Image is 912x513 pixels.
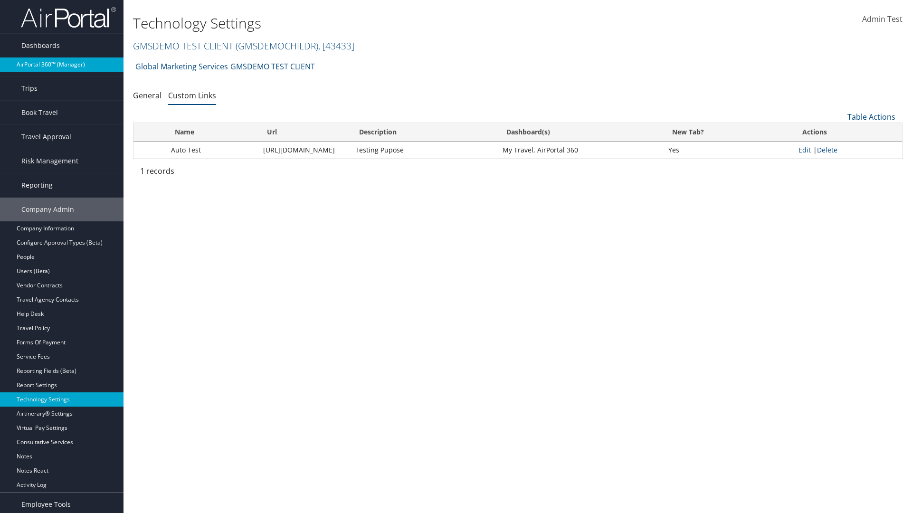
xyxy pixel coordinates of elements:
[498,123,664,142] th: Dashboard(s)
[351,142,498,159] td: Testing Pupose
[794,142,902,159] td: |
[351,123,498,142] th: Description
[664,142,793,159] td: Yes
[166,142,258,159] td: Auto Test
[21,101,58,124] span: Book Travel
[847,112,895,122] a: Table Actions
[21,149,78,173] span: Risk Management
[21,173,53,197] span: Reporting
[133,123,166,142] th: : activate to sort column descending
[664,123,793,142] th: New Tab?
[133,39,354,52] a: GMSDEMO TEST CLIENT
[21,125,71,149] span: Travel Approval
[236,39,318,52] span: ( GMSDEMOCHILDR )
[798,145,811,154] a: Edit
[817,145,837,154] a: Delete
[794,123,902,142] th: Actions
[318,39,354,52] span: , [ 43433 ]
[166,123,258,142] th: Name
[862,5,902,34] a: Admin Test
[140,165,318,181] div: 1 records
[862,14,902,24] span: Admin Test
[21,34,60,57] span: Dashboards
[258,142,351,159] td: [URL][DOMAIN_NAME]
[168,90,216,101] a: Custom Links
[258,123,351,142] th: Url
[133,90,161,101] a: General
[498,142,664,159] td: My Travel, AirPortal 360
[230,57,315,76] a: GMSDEMO TEST CLIENT
[21,6,116,28] img: airportal-logo.png
[135,57,228,76] a: Global Marketing Services
[21,198,74,221] span: Company Admin
[133,13,646,33] h1: Technology Settings
[21,76,38,100] span: Trips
